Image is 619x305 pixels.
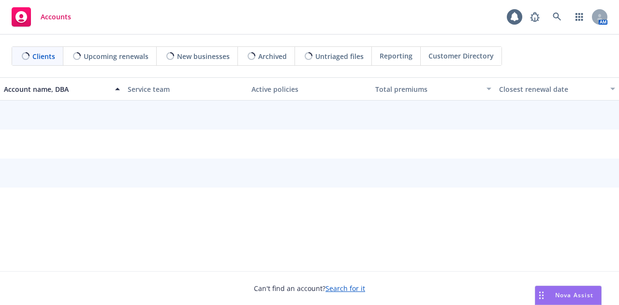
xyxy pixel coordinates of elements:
div: Active policies [251,84,368,94]
div: Total premiums [375,84,481,94]
span: Archived [258,51,287,61]
span: Accounts [41,13,71,21]
a: Search for it [325,284,365,293]
button: Total premiums [371,77,495,101]
span: Can't find an account? [254,283,365,293]
span: New businesses [177,51,230,61]
span: Customer Directory [428,51,494,61]
div: Closest renewal date [499,84,604,94]
a: Report a Bug [525,7,545,27]
span: Reporting [380,51,413,61]
span: Upcoming renewals [84,51,148,61]
button: Service team [124,77,248,101]
span: Nova Assist [555,291,593,299]
a: Search [547,7,567,27]
a: Accounts [8,3,75,30]
a: Switch app [570,7,589,27]
button: Active policies [248,77,371,101]
div: Account name, DBA [4,84,109,94]
span: Untriaged files [315,51,364,61]
span: Clients [32,51,55,61]
button: Nova Assist [535,286,602,305]
div: Service team [128,84,244,94]
button: Closest renewal date [495,77,619,101]
div: Drag to move [535,286,547,305]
